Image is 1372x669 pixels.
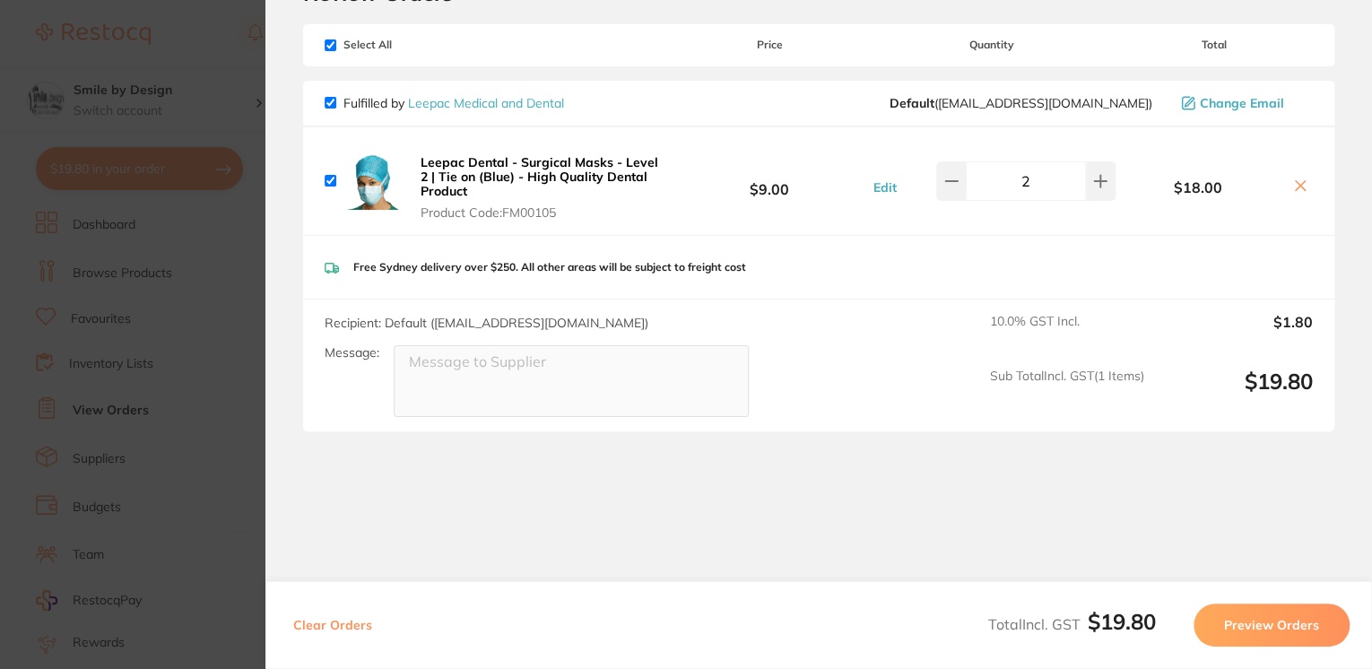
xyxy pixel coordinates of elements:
span: Select All [325,39,504,51]
img: OHRvOXYyZA [343,152,401,210]
button: Change Email [1176,95,1313,111]
a: Leepac Medical and Dental [408,95,564,111]
label: Message: [325,345,379,361]
output: $19.80 [1159,369,1313,418]
b: Leepac Dental - Surgical Masks - Level 2 | Tie on (Blue) - High Quality Dental Product [421,154,658,199]
span: Product Code: FM00105 [421,205,665,220]
p: Fulfilled by [343,96,564,110]
span: Recipient: Default ( [EMAIL_ADDRESS][DOMAIN_NAME] ) [325,315,648,331]
span: Total [1116,39,1313,51]
b: Default [890,95,934,111]
button: Preview Orders [1194,604,1350,647]
span: Total Incl. GST [988,615,1156,633]
button: Leepac Dental - Surgical Masks - Level 2 | Tie on (Blue) - High Quality Dental Product Product Co... [415,154,671,221]
button: Edit [868,179,902,195]
span: Price [671,39,868,51]
span: Sub Total Incl. GST ( 1 Items) [990,369,1144,418]
p: Free Sydney delivery over $250. All other areas will be subject to freight cost [353,261,746,274]
span: sales@leepac.com.au [890,96,1152,110]
output: $1.80 [1159,314,1313,353]
b: $9.00 [671,165,868,198]
span: 10.0 % GST Incl. [990,314,1144,353]
span: Change Email [1200,96,1284,110]
b: $18.00 [1116,179,1281,195]
span: Quantity [868,39,1116,51]
button: Clear Orders [288,604,378,647]
b: $19.80 [1088,608,1156,635]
